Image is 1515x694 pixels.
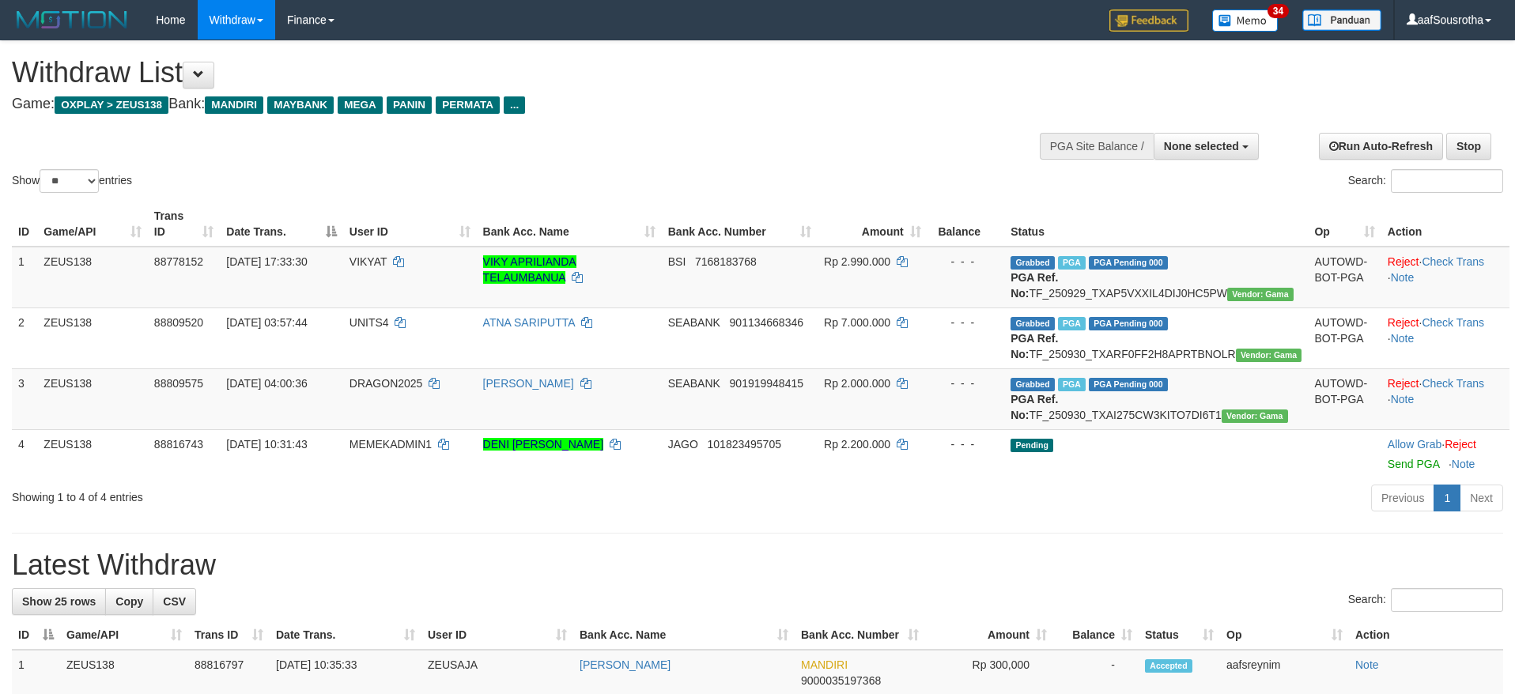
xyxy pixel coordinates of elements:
[1452,458,1475,470] a: Note
[148,202,220,247] th: Trans ID: activate to sort column ascending
[730,377,803,390] span: Copy 901919948415 to clipboard
[387,96,432,114] span: PANIN
[801,658,848,671] span: MANDIRI
[37,307,147,368] td: ZEUS138
[1089,317,1168,330] span: PGA Pending
[1308,247,1381,308] td: AUTOWD-BOT-PGA
[1422,377,1484,390] a: Check Trans
[1212,9,1279,32] img: Button%20Memo.svg
[12,169,132,193] label: Show entries
[1355,658,1379,671] a: Note
[668,377,720,390] span: SEABANK
[824,255,890,268] span: Rp 2.990.000
[695,255,757,268] span: Copy 7168183768 to clipboard
[1388,438,1441,451] a: Allow Grab
[1308,368,1381,429] td: AUTOWD-BOT-PGA
[12,588,106,615] a: Show 25 rows
[1381,202,1509,247] th: Action
[188,620,270,650] th: Trans ID: activate to sort column ascending
[1040,133,1154,160] div: PGA Site Balance /
[1004,307,1308,368] td: TF_250930_TXARF0FF2H8APRTBNOLR
[115,595,143,608] span: Copy
[1348,588,1503,612] label: Search:
[37,429,147,478] td: ZEUS138
[824,438,890,451] span: Rp 2.200.000
[338,96,383,114] span: MEGA
[1349,620,1503,650] th: Action
[504,96,525,114] span: ...
[1308,307,1381,368] td: AUTOWD-BOT-PGA
[1391,271,1415,284] a: Note
[1011,439,1053,452] span: Pending
[730,316,803,329] span: Copy 901134668346 to clipboard
[1139,620,1220,650] th: Status: activate to sort column ascending
[436,96,500,114] span: PERMATA
[1145,659,1192,673] span: Accepted
[928,202,1004,247] th: Balance
[795,620,925,650] th: Bank Acc. Number: activate to sort column ascending
[1089,378,1168,391] span: PGA Pending
[668,438,698,451] span: JAGO
[483,377,574,390] a: [PERSON_NAME]
[1220,620,1349,650] th: Op: activate to sort column ascending
[1446,133,1491,160] a: Stop
[1391,332,1415,345] a: Note
[154,377,203,390] span: 88809575
[154,316,203,329] span: 88809520
[1004,202,1308,247] th: Status
[343,202,477,247] th: User ID: activate to sort column ascending
[1053,620,1139,650] th: Balance: activate to sort column ascending
[708,438,781,451] span: Copy 101823495705 to clipboard
[1058,256,1086,270] span: Marked by aafchomsokheang
[226,255,307,268] span: [DATE] 17:33:30
[1422,316,1484,329] a: Check Trans
[1381,307,1509,368] td: · ·
[12,483,619,505] div: Showing 1 to 4 of 4 entries
[1381,368,1509,429] td: · ·
[1422,255,1484,268] a: Check Trans
[37,247,147,308] td: ZEUS138
[824,377,890,390] span: Rp 2.000.000
[12,429,37,478] td: 4
[1302,9,1381,31] img: panduan.png
[267,96,334,114] span: MAYBANK
[483,316,575,329] a: ATNA SARIPUTTA
[1011,317,1055,330] span: Grabbed
[1004,247,1308,308] td: TF_250929_TXAP5VXXIL4DIJ0HC5PW
[483,255,576,284] a: VIKY APRILIANDA TELAUMBANUA
[573,620,795,650] th: Bank Acc. Name: activate to sort column ascending
[1460,485,1503,511] a: Next
[1388,255,1419,268] a: Reject
[1388,316,1419,329] a: Reject
[1434,485,1460,511] a: 1
[22,595,96,608] span: Show 25 rows
[1381,429,1509,478] td: ·
[1011,378,1055,391] span: Grabbed
[934,436,998,452] div: - - -
[1164,140,1239,153] span: None selected
[1154,133,1259,160] button: None selected
[226,438,307,451] span: [DATE] 10:31:43
[1319,133,1443,160] a: Run Auto-Refresh
[1004,368,1308,429] td: TF_250930_TXAI275CW3KITO7DI6T1
[1388,438,1445,451] span: ·
[801,674,881,687] span: Copy 9000035197368 to clipboard
[1388,377,1419,390] a: Reject
[668,255,686,268] span: BSI
[220,202,343,247] th: Date Trans.: activate to sort column descending
[12,620,60,650] th: ID: activate to sort column descending
[1445,438,1476,451] a: Reject
[824,316,890,329] span: Rp 7.000.000
[349,316,389,329] span: UNITS4
[1308,202,1381,247] th: Op: activate to sort column ascending
[1058,378,1086,391] span: Marked by aafkaynarin
[12,368,37,429] td: 3
[1222,409,1288,423] span: Vendor URL: https://trx31.1velocity.biz
[1236,349,1302,362] span: Vendor URL: https://trx31.1velocity.biz
[1391,393,1415,405] a: Note
[1011,256,1055,270] span: Grabbed
[226,377,307,390] span: [DATE] 04:00:36
[12,247,37,308] td: 1
[12,202,37,247] th: ID
[934,375,998,391] div: - - -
